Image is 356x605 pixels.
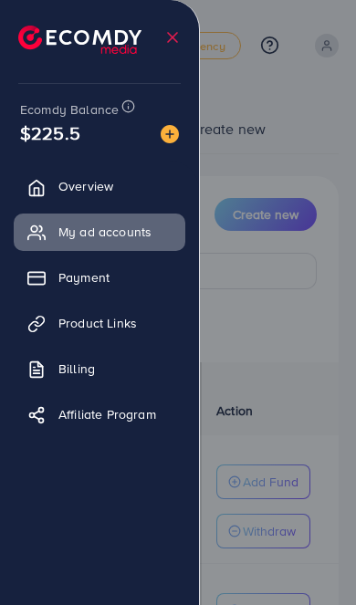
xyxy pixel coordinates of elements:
[14,350,185,387] a: Billing
[58,360,95,378] span: Billing
[14,305,185,341] a: Product Links
[14,396,185,433] a: Affiliate Program
[58,314,137,332] span: Product Links
[14,214,185,250] a: My ad accounts
[14,259,185,296] a: Payment
[20,120,80,146] span: $225.5
[14,168,185,204] a: Overview
[161,125,179,143] img: image
[18,26,141,54] img: logo
[278,523,342,591] iframe: Chat
[58,268,110,287] span: Payment
[20,100,119,119] span: Ecomdy Balance
[58,223,152,241] span: My ad accounts
[58,177,113,195] span: Overview
[58,405,156,423] span: Affiliate Program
